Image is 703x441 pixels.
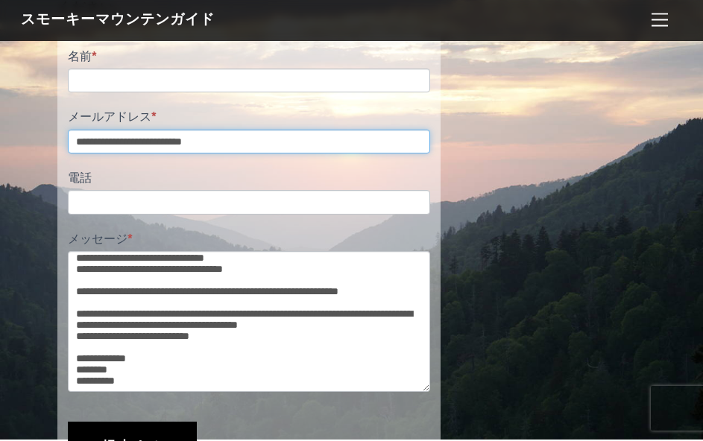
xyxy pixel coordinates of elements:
font: 名前 [68,50,92,63]
a: スモーキーマウンテンガイド [21,9,214,28]
font: メッセージ [68,232,127,245]
font: メールアドレス [68,110,151,123]
a: メニュー [645,6,675,35]
font: 電話 [68,171,92,184]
